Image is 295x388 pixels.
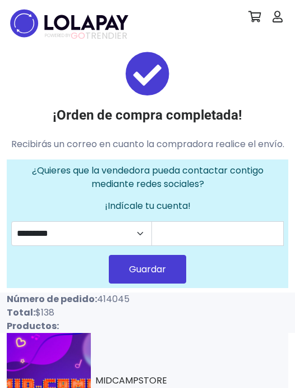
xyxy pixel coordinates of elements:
[7,107,288,124] h3: ¡Orden de compra completada!
[7,293,141,306] p: 414045
[7,6,132,41] img: logo
[11,199,284,213] p: ¡Indícale tu cuenta!
[7,319,59,332] strong: Productos:
[7,306,141,319] p: $138
[71,29,85,42] span: GO
[95,374,167,387] a: MIDCAMPSTORE
[7,138,288,151] p: Recibirás un correo en cuanto la compradora realice el envío.
[45,31,127,41] span: TRENDIER
[7,306,35,319] strong: Total:
[7,293,97,305] strong: Número de pedido:
[45,33,71,39] span: POWERED BY
[11,164,284,191] p: ¿Quieres que la vendedora pueda contactar contigo mediante redes sociales?
[109,255,186,284] button: Guardar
